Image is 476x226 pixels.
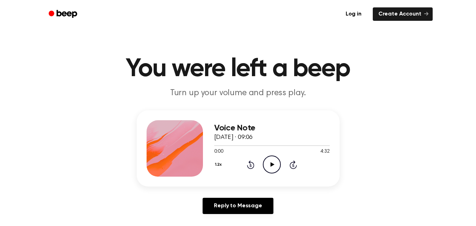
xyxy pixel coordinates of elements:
[44,7,84,21] a: Beep
[58,56,419,82] h1: You were left a beep
[214,134,253,141] span: [DATE] · 09:06
[103,87,373,99] p: Turn up your volume and press play.
[203,198,273,214] a: Reply to Message
[373,7,433,21] a: Create Account
[214,159,224,171] button: 1.2x
[214,148,223,155] span: 0:00
[214,123,330,133] h3: Voice Note
[339,6,369,22] a: Log in
[320,148,329,155] span: 4:32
